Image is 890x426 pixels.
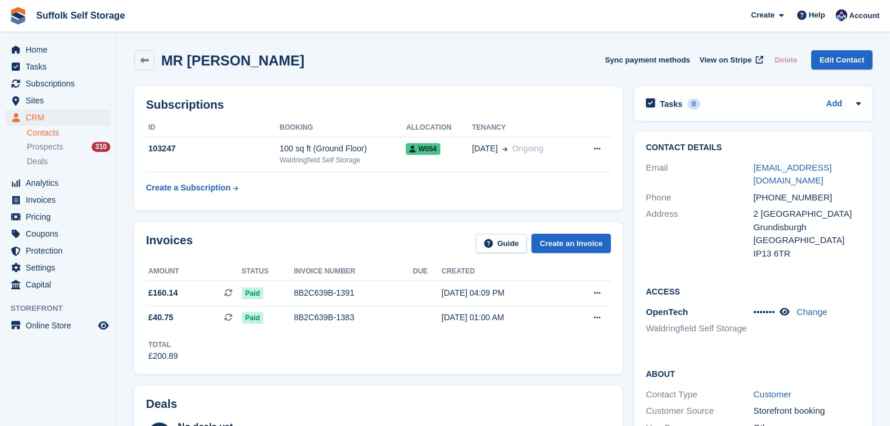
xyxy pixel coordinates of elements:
[280,155,406,165] div: Waldringfield Self Storage
[6,226,110,242] a: menu
[96,318,110,333] a: Preview store
[146,182,231,194] div: Create a Subscription
[646,143,861,153] h2: Contact Details
[472,119,575,137] th: Tenancy
[11,303,116,314] span: Storefront
[472,143,498,155] span: [DATE]
[695,50,766,70] a: View on Stripe
[687,99,701,109] div: 0
[27,127,110,138] a: Contacts
[646,322,753,335] li: Waldringfield Self Storage
[242,288,263,299] span: Paid
[646,207,753,260] div: Address
[826,98,842,111] a: Add
[751,9,774,21] span: Create
[146,177,238,199] a: Create a Subscription
[92,142,110,152] div: 310
[646,307,688,317] span: OpenTech
[770,50,802,70] button: Delete
[26,175,96,191] span: Analytics
[26,92,96,109] span: Sites
[6,109,110,126] a: menu
[797,307,828,317] a: Change
[294,287,413,299] div: 8B2C639B-1391
[753,162,832,186] a: [EMAIL_ADDRESS][DOMAIN_NAME]
[811,50,872,70] a: Edit Contact
[26,192,96,208] span: Invoices
[753,404,861,418] div: Storefront booking
[6,58,110,75] a: menu
[280,119,406,137] th: Booking
[646,404,753,418] div: Customer Source
[441,287,564,299] div: [DATE] 04:09 PM
[27,141,63,153] span: Prospects
[809,9,825,21] span: Help
[646,368,861,379] h2: About
[605,50,690,70] button: Sync payment methods
[441,311,564,324] div: [DATE] 01:00 AM
[146,98,611,112] h2: Subscriptions
[146,143,280,155] div: 103247
[26,226,96,242] span: Coupons
[753,221,861,234] div: Grundisburgh
[146,262,242,281] th: Amount
[413,262,441,281] th: Due
[242,262,294,281] th: Status
[646,191,753,205] div: Phone
[9,7,27,25] img: stora-icon-8386f47178a22dfd0bd8f6a31ec36ba5ce8667c1dd55bd0f319d3a0aa187defe.svg
[406,119,472,137] th: Allocation
[753,207,861,221] div: 2 [GEOGRAPHIC_DATA]
[242,312,263,324] span: Paid
[148,311,173,324] span: £40.75
[26,259,96,276] span: Settings
[6,259,110,276] a: menu
[26,75,96,92] span: Subscriptions
[6,75,110,92] a: menu
[836,9,847,21] img: William Notcutt
[646,285,861,297] h2: Access
[753,234,861,247] div: [GEOGRAPHIC_DATA]
[6,209,110,225] a: menu
[280,143,406,155] div: 100 sq ft (Ground Floor)
[646,388,753,401] div: Contact Type
[26,41,96,58] span: Home
[26,209,96,225] span: Pricing
[646,161,753,188] div: Email
[6,41,110,58] a: menu
[6,192,110,208] a: menu
[6,175,110,191] a: menu
[512,144,543,153] span: Ongoing
[6,317,110,334] a: menu
[753,191,861,205] div: [PHONE_NUMBER]
[26,276,96,293] span: Capital
[27,156,48,167] span: Deals
[441,262,564,281] th: Created
[6,92,110,109] a: menu
[660,99,683,109] h2: Tasks
[148,287,178,299] span: £160.14
[294,311,413,324] div: 8B2C639B-1383
[26,243,96,259] span: Protection
[161,53,304,68] h2: MR [PERSON_NAME]
[849,10,879,22] span: Account
[146,119,280,137] th: ID
[32,6,130,25] a: Suffolk Self Storage
[27,155,110,168] a: Deals
[476,234,527,253] a: Guide
[753,307,775,317] span: •••••••
[26,317,96,334] span: Online Store
[753,247,861,261] div: IP13 6TR
[148,350,178,362] div: £200.89
[148,340,178,350] div: Total
[26,109,96,126] span: CRM
[406,143,440,155] span: W054
[6,243,110,259] a: menu
[146,234,193,253] h2: Invoices
[700,54,752,66] span: View on Stripe
[531,234,611,253] a: Create an Invoice
[27,141,110,153] a: Prospects 310
[146,397,177,411] h2: Deals
[753,389,791,399] a: Customer
[6,276,110,293] a: menu
[294,262,413,281] th: Invoice number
